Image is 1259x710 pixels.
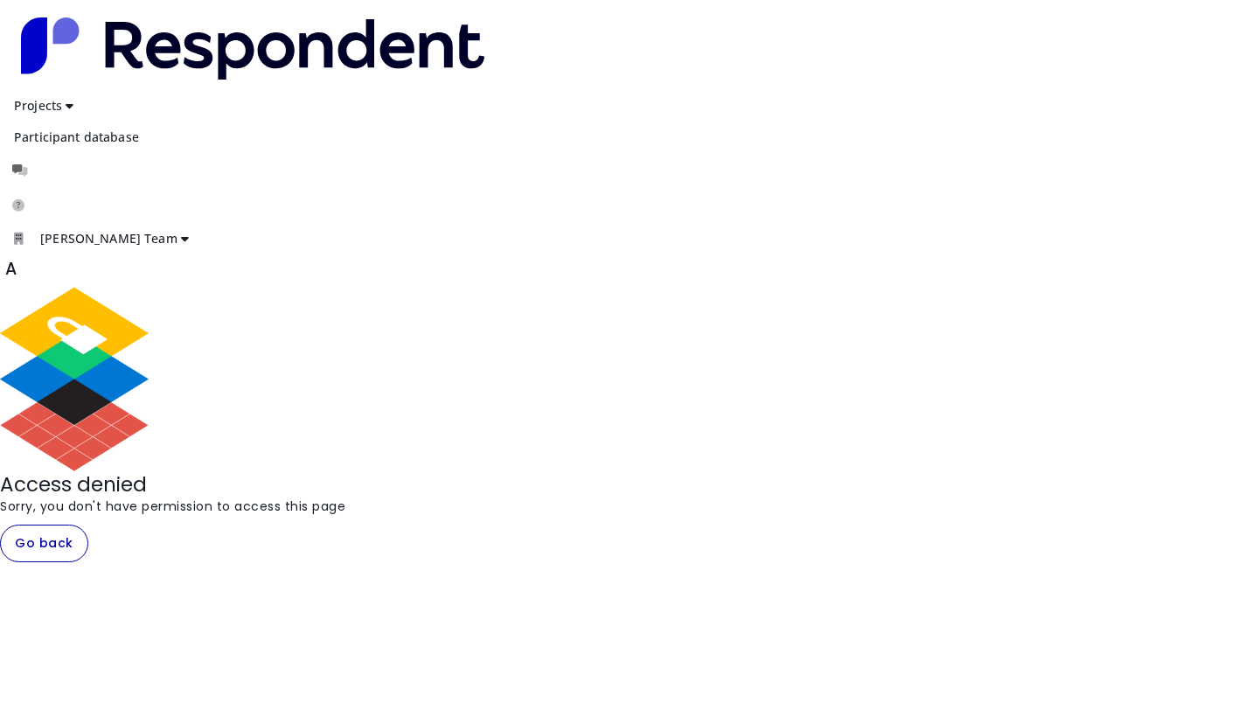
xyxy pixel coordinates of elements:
[14,97,62,114] span: Projects
[5,153,40,188] a: Message participants
[5,188,40,223] a: Help and support
[14,129,139,145] span: Participant database
[40,230,177,247] span: [PERSON_NAME] Team
[5,257,17,281] span: A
